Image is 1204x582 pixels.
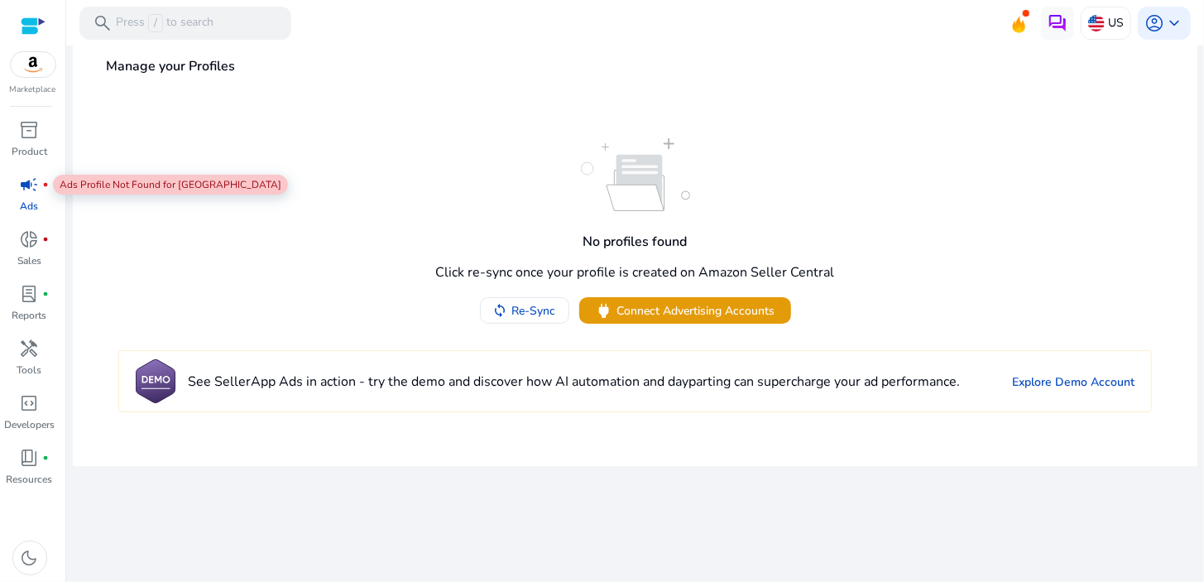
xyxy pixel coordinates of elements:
mat-icon: sync [493,303,508,318]
p: Reports [12,308,47,323]
a: Explore Demo Account [1012,373,1134,391]
p: Sales [17,253,41,268]
img: amazon.svg [11,52,55,77]
span: fiber_manual_record [43,455,50,461]
span: fiber_manual_record [43,236,50,243]
span: lab_profile [20,284,40,304]
span: handyman [20,339,40,358]
span: campaign [20,175,40,195]
span: Connect Advertising Accounts [617,302,775,320]
span: fiber_manual_record [43,291,50,297]
span: dark_mode [20,548,40,568]
span: Ads Profile Not Found for [GEOGRAPHIC_DATA] [60,178,281,191]
p: Ads [21,199,39,214]
p: Press to search [116,14,213,32]
span: code_blocks [20,393,40,413]
span: search [93,13,113,33]
p: Resources [7,472,53,487]
span: keyboard_arrow_down [1164,13,1184,33]
span: power [595,301,614,320]
p: Marketplace [10,84,56,96]
h4: Click re-sync once your profile is created on Amazon Seller Central [436,265,835,281]
span: account_circle [1144,13,1164,33]
button: powerConnect Advertising Accounts [579,297,791,324]
h4: No profiles found [583,234,688,250]
span: book_4 [20,448,40,468]
p: US [1108,8,1124,37]
h4: See SellerApp Ads in action - try the demo and discover how AI automation and dayparting can supe... [188,374,960,390]
span: inventory_2 [20,120,40,140]
span: fiber_manual_record [43,181,50,188]
p: Product [12,144,47,159]
button: Re-Sync [480,297,569,324]
span: Re-Sync [512,302,556,320]
p: Developers [4,417,55,432]
h4: Manage your Profiles [73,52,1197,81]
img: us.svg [1088,15,1105,31]
span: donut_small [20,229,40,249]
span: / [148,14,163,32]
p: Tools [17,363,42,378]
